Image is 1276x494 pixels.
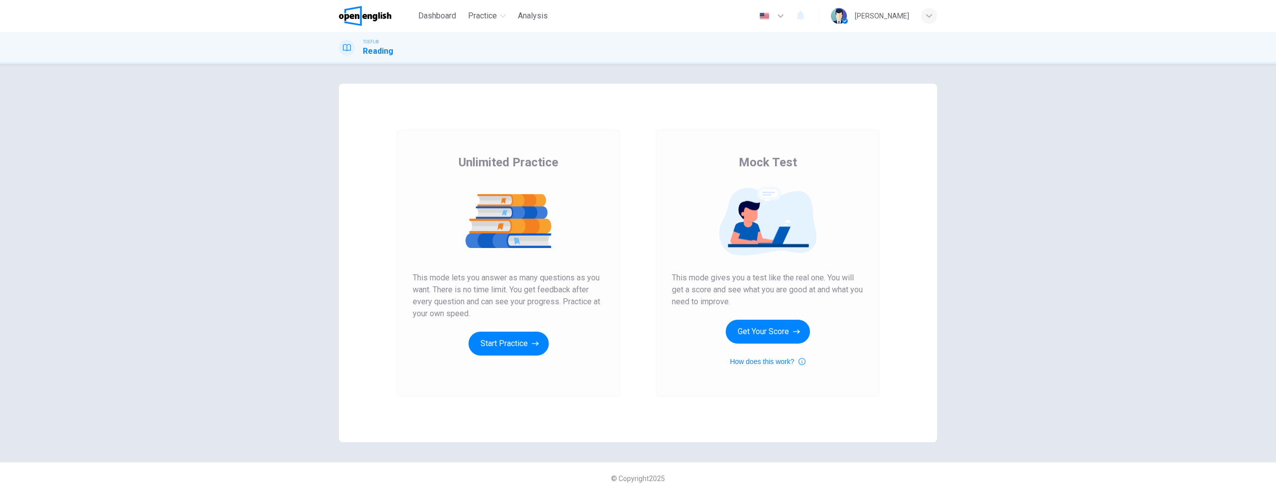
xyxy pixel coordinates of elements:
img: OpenEnglish logo [339,6,391,26]
span: © Copyright 2025 [611,475,665,483]
button: Dashboard [414,7,460,25]
button: Analysis [514,7,552,25]
button: Practice [464,7,510,25]
span: This mode gives you a test like the real one. You will get a score and see what you are good at a... [672,272,863,308]
img: en [758,12,771,20]
span: TOEFL® [363,38,379,45]
span: Mock Test [739,154,797,170]
div: [PERSON_NAME] [855,10,909,22]
button: How does this work? [730,356,805,368]
h1: Reading [363,45,393,57]
span: Dashboard [418,10,456,22]
span: This mode lets you answer as many questions as you want. There is no time limit. You get feedback... [413,272,604,320]
img: Profile picture [831,8,847,24]
span: Practice [468,10,497,22]
button: Get Your Score [726,320,810,344]
span: Analysis [518,10,548,22]
button: Start Practice [469,332,549,356]
a: OpenEnglish logo [339,6,414,26]
span: Unlimited Practice [459,154,558,170]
